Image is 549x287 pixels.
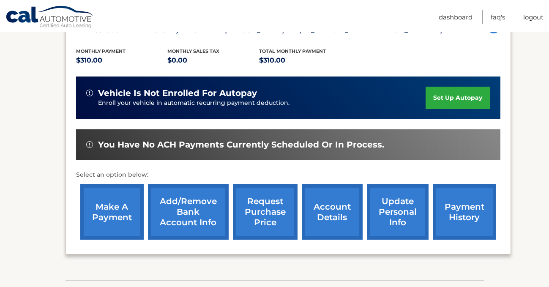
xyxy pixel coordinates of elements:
[5,5,94,30] a: Cal Automotive
[439,10,473,24] a: Dashboard
[76,170,500,180] p: Select an option below:
[98,139,384,150] span: You have no ACH payments currently scheduled or in process.
[367,184,429,240] a: update personal info
[233,184,298,240] a: request purchase price
[167,55,259,66] p: $0.00
[167,48,219,54] span: Monthly sales Tax
[76,48,126,54] span: Monthly Payment
[98,98,426,108] p: Enroll your vehicle in automatic recurring payment deduction.
[80,184,144,240] a: make a payment
[426,87,490,109] a: set up autopay
[148,184,229,240] a: Add/Remove bank account info
[86,90,93,96] img: alert-white.svg
[491,10,505,24] a: FAQ's
[259,48,326,54] span: Total Monthly Payment
[86,141,93,148] img: alert-white.svg
[259,55,351,66] p: $310.00
[76,55,168,66] p: $310.00
[523,10,544,24] a: Logout
[433,184,496,240] a: payment history
[98,88,257,98] span: vehicle is not enrolled for autopay
[302,184,363,240] a: account details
